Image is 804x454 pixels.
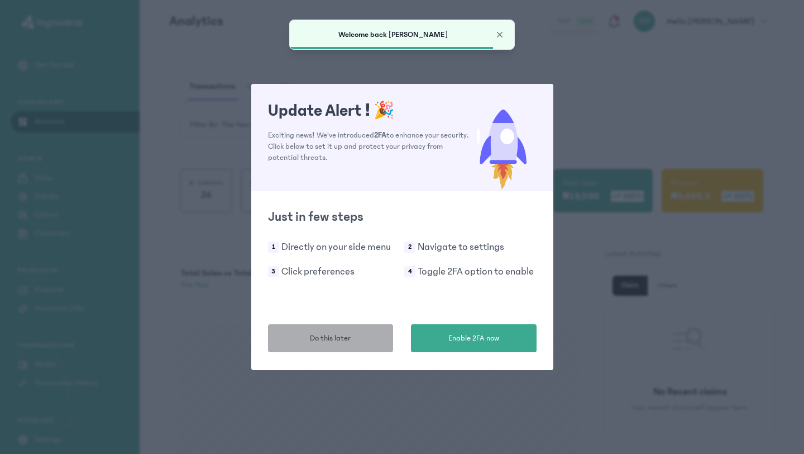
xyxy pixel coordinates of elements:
[268,266,279,277] span: 3
[374,131,386,140] span: 2FA
[411,324,537,352] button: Enable 2FA now
[268,324,394,352] button: Do this later
[281,239,391,255] p: Directly on your side menu
[374,101,394,120] span: 🎉
[418,264,534,280] p: Toggle 2FA option to enable
[268,242,279,253] span: 1
[404,266,415,277] span: 4
[281,264,355,280] p: Click preferences
[268,101,470,121] h1: Update Alert !
[268,130,470,163] p: Exciting news! We've introduced to enhance your security. Click below to set it up and protect yo...
[448,333,499,344] span: Enable 2FA now
[418,239,504,255] p: Navigate to settings
[310,333,351,344] span: Do this later
[404,242,415,253] span: 2
[338,30,448,39] span: Welcome back [PERSON_NAME]
[268,208,537,226] h2: Just in few steps
[494,29,505,40] button: Close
